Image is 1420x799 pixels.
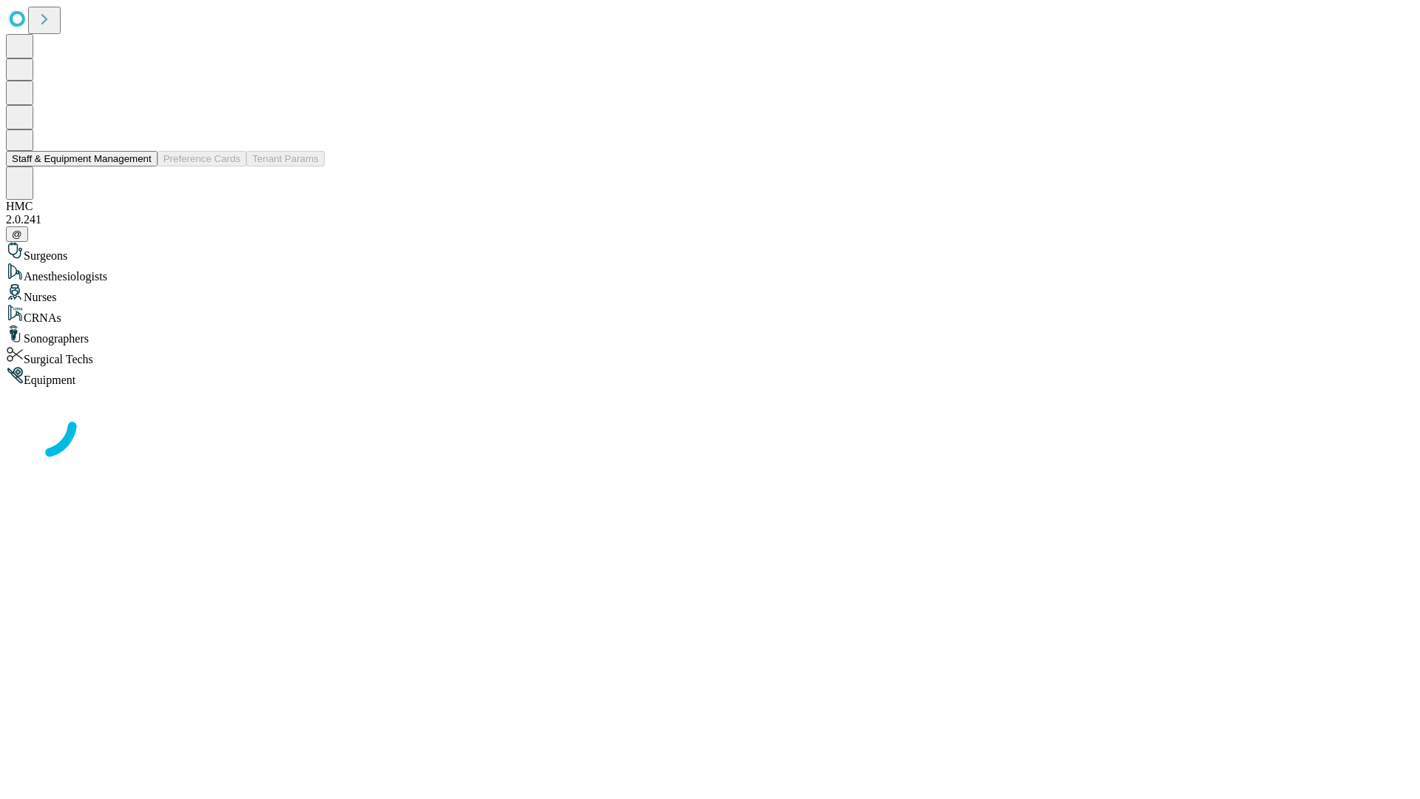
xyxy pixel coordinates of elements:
[6,283,1414,304] div: Nurses
[6,151,158,166] button: Staff & Equipment Management
[6,242,1414,263] div: Surgeons
[6,200,1414,213] div: HMC
[6,213,1414,226] div: 2.0.241
[6,226,28,242] button: @
[246,151,325,166] button: Tenant Params
[12,229,22,240] span: @
[6,263,1414,283] div: Anesthesiologists
[6,345,1414,366] div: Surgical Techs
[6,304,1414,325] div: CRNAs
[6,366,1414,387] div: Equipment
[158,151,246,166] button: Preference Cards
[6,325,1414,345] div: Sonographers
